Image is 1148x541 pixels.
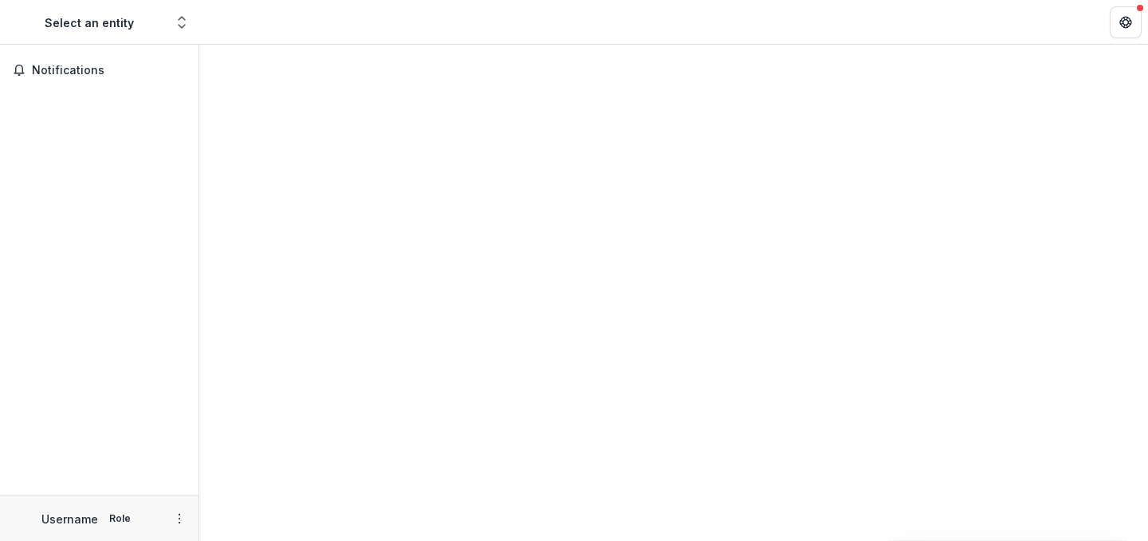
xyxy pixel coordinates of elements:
[32,64,186,77] span: Notifications
[104,511,136,526] p: Role
[1110,6,1142,38] button: Get Help
[170,509,189,528] button: More
[45,14,134,31] div: Select an entity
[6,57,192,83] button: Notifications
[171,6,193,38] button: Open entity switcher
[41,511,98,527] p: Username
